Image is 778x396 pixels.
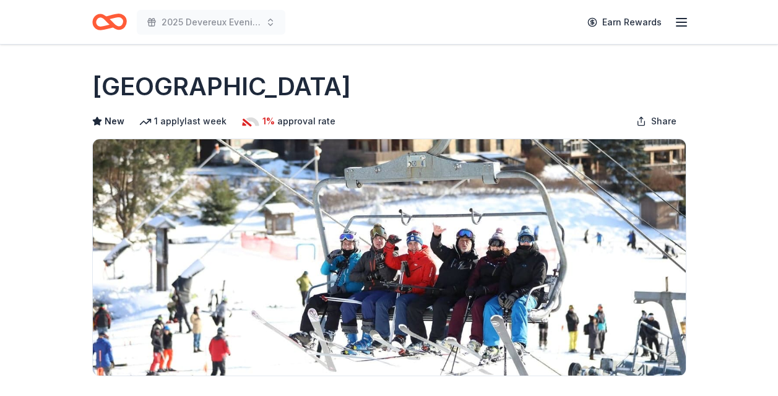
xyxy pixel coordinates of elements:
span: 2025 Devereux Evening of Hope [162,15,261,30]
img: Image for Seven Springs Mountain Resort [93,139,686,376]
h1: [GEOGRAPHIC_DATA] [92,69,351,104]
a: Home [92,7,127,37]
span: approval rate [277,114,335,129]
span: New [105,114,124,129]
button: Share [626,109,686,134]
a: Earn Rewards [580,11,669,33]
div: 1 apply last week [139,114,227,129]
button: 2025 Devereux Evening of Hope [137,10,285,35]
span: 1% [262,114,275,129]
span: Share [651,114,676,129]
